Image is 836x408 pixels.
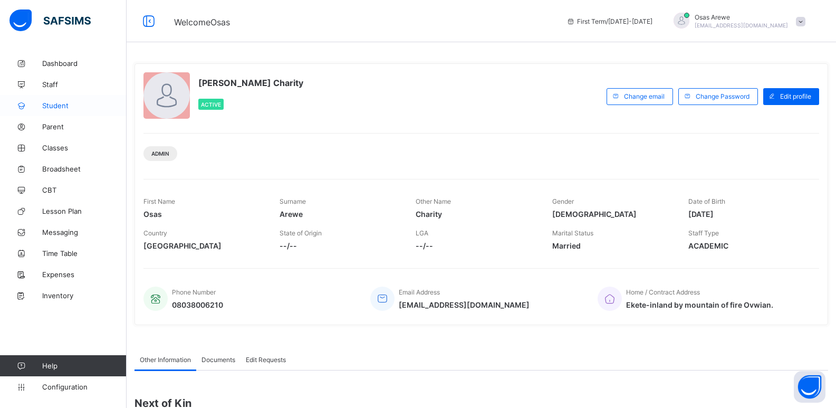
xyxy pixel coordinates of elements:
[399,288,440,296] span: Email Address
[172,288,216,296] span: Phone Number
[280,197,306,205] span: Surname
[280,241,400,250] span: --/--
[626,288,700,296] span: Home / Contract Address
[780,92,811,100] span: Edit profile
[172,300,223,309] span: 08038006210
[42,144,127,152] span: Classes
[280,210,400,219] span: Arewe
[416,241,536,250] span: --/--
[174,17,230,27] span: Welcome Osas
[696,92,749,100] span: Change Password
[143,210,264,219] span: Osas
[42,207,127,215] span: Lesson Plan
[688,210,809,219] span: [DATE]
[42,228,127,236] span: Messaging
[42,291,127,300] span: Inventory
[663,13,811,30] div: OsasArewe
[151,150,169,157] span: Admin
[42,249,127,258] span: Time Table
[42,165,127,173] span: Broadsheet
[794,371,825,403] button: Open asap
[552,241,672,250] span: Married
[688,229,719,237] span: Staff Type
[42,383,126,391] span: Configuration
[626,300,773,309] span: Ekete-inland by mountain of fire Ovwian.
[688,241,809,250] span: ACADEMIC
[42,362,126,370] span: Help
[416,210,536,219] span: Charity
[201,101,221,108] span: Active
[42,101,127,110] span: Student
[140,356,191,364] span: Other Information
[695,22,788,29] span: [EMAIL_ADDRESS][DOMAIN_NAME]
[566,17,652,25] span: session/term information
[416,229,428,237] span: LGA
[280,229,322,237] span: State of Origin
[143,241,264,250] span: [GEOGRAPHIC_DATA]
[198,78,303,88] span: [PERSON_NAME] Charity
[201,356,235,364] span: Documents
[42,186,127,194] span: CBT
[552,229,593,237] span: Marital Status
[42,80,127,89] span: Staff
[9,10,91,32] img: safsims
[416,197,451,205] span: Other Name
[552,210,672,219] span: [DEMOGRAPHIC_DATA]
[42,270,127,279] span: Expenses
[246,356,286,364] span: Edit Requests
[42,59,127,68] span: Dashboard
[399,300,530,309] span: [EMAIL_ADDRESS][DOMAIN_NAME]
[624,92,665,100] span: Change email
[688,197,725,205] span: Date of Birth
[143,229,167,237] span: Country
[552,197,574,205] span: Gender
[143,197,175,205] span: First Name
[42,122,127,131] span: Parent
[695,13,788,21] span: Osas Arewe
